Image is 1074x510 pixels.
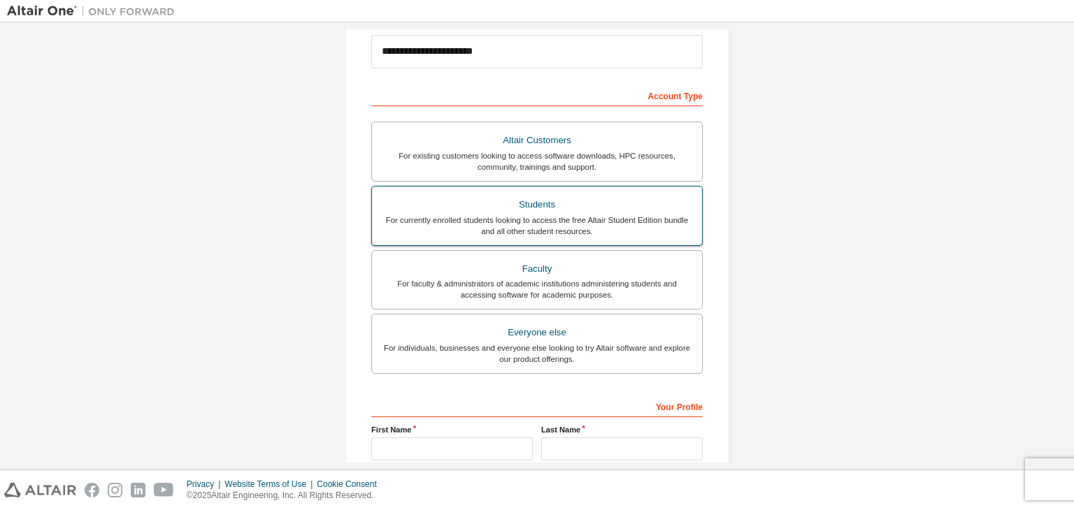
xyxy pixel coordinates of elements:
[380,214,694,237] div: For currently enrolled students looking to access the free Altair Student Edition bundle and all ...
[380,150,694,173] div: For existing customers looking to access software downloads, HPC resources, community, trainings ...
[371,424,533,435] label: First Name
[7,4,182,18] img: Altair One
[131,483,145,497] img: linkedin.svg
[380,323,694,342] div: Everyone else
[4,483,76,497] img: altair_logo.svg
[380,131,694,150] div: Altair Customers
[85,483,99,497] img: facebook.svg
[371,84,703,106] div: Account Type
[154,483,174,497] img: youtube.svg
[380,278,694,300] div: For faculty & administrators of academic institutions administering students and accessing softwa...
[187,479,224,490] div: Privacy
[380,259,694,279] div: Faculty
[317,479,385,490] div: Cookie Consent
[380,195,694,214] div: Students
[371,395,703,417] div: Your Profile
[224,479,317,490] div: Website Terms of Use
[187,490,385,502] p: © 2025 Altair Engineering, Inc. All Rights Reserved.
[541,424,703,435] label: Last Name
[380,342,694,365] div: For individuals, businesses and everyone else looking to try Altair software and explore our prod...
[108,483,122,497] img: instagram.svg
